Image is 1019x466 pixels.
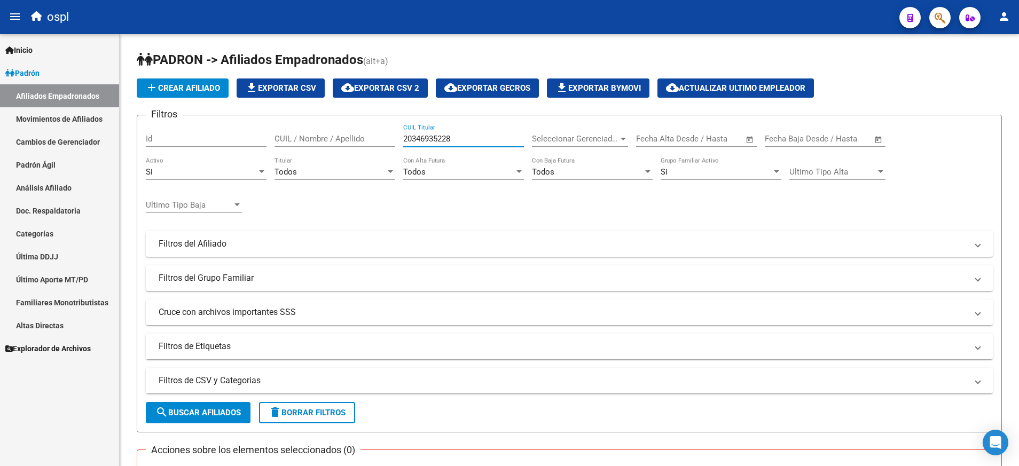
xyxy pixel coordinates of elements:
[363,56,388,66] span: (alt+a)
[146,265,993,291] mat-expansion-panel-header: Filtros del Grupo Familiar
[237,78,325,98] button: Exportar CSV
[245,83,316,93] span: Exportar CSV
[5,67,40,79] span: Padrón
[146,167,153,177] span: Si
[146,200,232,210] span: Ultimo Tipo Baja
[146,334,993,359] mat-expansion-panel-header: Filtros de Etiquetas
[5,343,91,354] span: Explorador de Archivos
[555,83,641,93] span: Exportar Bymovi
[259,402,355,423] button: Borrar Filtros
[137,78,229,98] button: Crear Afiliado
[998,10,1010,23] mat-icon: person
[403,167,426,177] span: Todos
[146,107,183,122] h3: Filtros
[9,10,21,23] mat-icon: menu
[765,134,808,144] input: Fecha inicio
[789,167,876,177] span: Ultimo Tipo Alta
[269,408,346,417] span: Borrar Filtros
[159,375,967,386] mat-panel-title: Filtros de CSV y Categorias
[333,78,428,98] button: Exportar CSV 2
[159,238,967,250] mat-panel-title: Filtros del Afiliado
[661,167,668,177] span: Si
[146,231,993,257] mat-expansion-panel-header: Filtros del Afiliado
[146,299,993,325] mat-expansion-panel-header: Cruce con archivos importantes SSS
[636,134,679,144] input: Fecha inicio
[744,133,756,146] button: Open calendar
[155,406,168,418] mat-icon: search
[689,134,741,144] input: Fecha fin
[145,83,220,93] span: Crear Afiliado
[146,402,250,423] button: Buscar Afiliados
[5,44,33,56] span: Inicio
[444,83,530,93] span: Exportar GECROS
[547,78,649,98] button: Exportar Bymovi
[555,81,568,94] mat-icon: file_download
[532,134,618,144] span: Seleccionar Gerenciador
[275,167,297,177] span: Todos
[444,81,457,94] mat-icon: cloud_download
[137,52,363,67] span: PADRON -> Afiliados Empadronados
[47,5,69,29] span: ospl
[983,430,1008,455] div: Open Intercom Messenger
[145,81,158,94] mat-icon: add
[159,272,967,284] mat-panel-title: Filtros del Grupo Familiar
[245,81,258,94] mat-icon: file_download
[666,83,805,93] span: Actualizar ultimo Empleador
[341,81,354,94] mat-icon: cloud_download
[159,306,967,318] mat-panel-title: Cruce con archivos importantes SSS
[146,368,993,393] mat-expansion-panel-header: Filtros de CSV y Categorias
[818,134,869,144] input: Fecha fin
[341,83,419,93] span: Exportar CSV 2
[873,133,885,146] button: Open calendar
[436,78,539,98] button: Exportar GECROS
[146,443,360,457] h3: Acciones sobre los elementos seleccionados (0)
[532,167,554,177] span: Todos
[269,406,281,418] mat-icon: delete
[159,341,967,352] mat-panel-title: Filtros de Etiquetas
[666,81,679,94] mat-icon: cloud_download
[155,408,241,417] span: Buscar Afiliados
[657,78,814,98] button: Actualizar ultimo Empleador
